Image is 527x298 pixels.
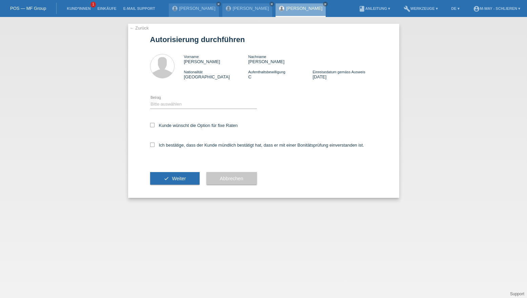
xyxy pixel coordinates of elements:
a: close [323,2,328,6]
i: book [359,5,365,12]
i: close [217,2,220,6]
i: build [404,5,410,12]
span: Vorname [184,55,199,59]
div: [PERSON_NAME] [184,54,248,64]
a: POS — MF Group [10,6,46,11]
span: 1 [90,2,96,7]
i: close [324,2,327,6]
a: E-Mail Support [120,6,159,11]
span: Weiter [172,176,186,181]
button: Abbrechen [206,172,257,185]
div: [PERSON_NAME] [248,54,312,64]
a: ← Zurück [130,25,149,31]
span: Abbrechen [220,176,243,181]
a: account_circlem-way - Schlieren ▾ [470,6,524,11]
div: C [248,69,312,79]
label: Kunde wünscht die Option für fixe Raten [150,123,238,128]
a: [PERSON_NAME] [233,6,269,11]
button: check Weiter [150,172,200,185]
a: Einkäufe [94,6,120,11]
a: Support [510,292,524,296]
a: DE ▾ [448,6,463,11]
label: Ich bestätige, dass der Kunde mündlich bestätigt hat, dass er mit einer Bonitätsprüfung einversta... [150,143,364,148]
span: Nationalität [184,70,203,74]
div: [GEOGRAPHIC_DATA] [184,69,248,79]
div: [DATE] [312,69,377,79]
a: buildWerkzeuge ▾ [400,6,441,11]
i: account_circle [473,5,480,12]
span: Einreisedatum gemäss Ausweis [312,70,365,74]
a: [PERSON_NAME] [286,6,322,11]
a: close [269,2,274,6]
i: check [164,176,169,181]
a: Kund*innen [63,6,94,11]
a: close [216,2,221,6]
a: [PERSON_NAME] [179,6,216,11]
span: Aufenthaltsbewilligung [248,70,285,74]
span: Nachname [248,55,266,59]
a: bookAnleitung ▾ [355,6,393,11]
h1: Autorisierung durchführen [150,35,377,44]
